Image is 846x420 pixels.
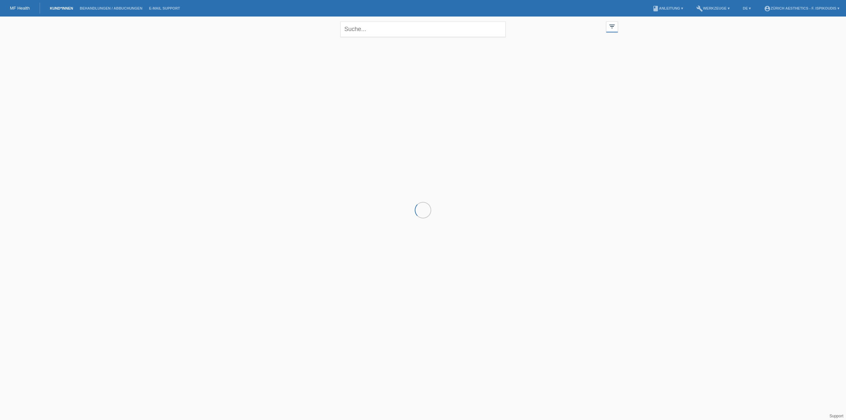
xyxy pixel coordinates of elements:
[340,21,506,37] input: Suche...
[693,6,733,10] a: buildWerkzeuge ▾
[761,6,843,10] a: account_circleZürich Aesthetics - F. Ispikoudis ▾
[696,5,703,12] i: build
[829,414,843,418] a: Support
[652,5,659,12] i: book
[146,6,183,10] a: E-Mail Support
[649,6,686,10] a: bookAnleitung ▾
[608,23,616,30] i: filter_list
[10,6,30,11] a: MF Health
[76,6,146,10] a: Behandlungen / Abbuchungen
[47,6,76,10] a: Kund*innen
[740,6,754,10] a: DE ▾
[764,5,771,12] i: account_circle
